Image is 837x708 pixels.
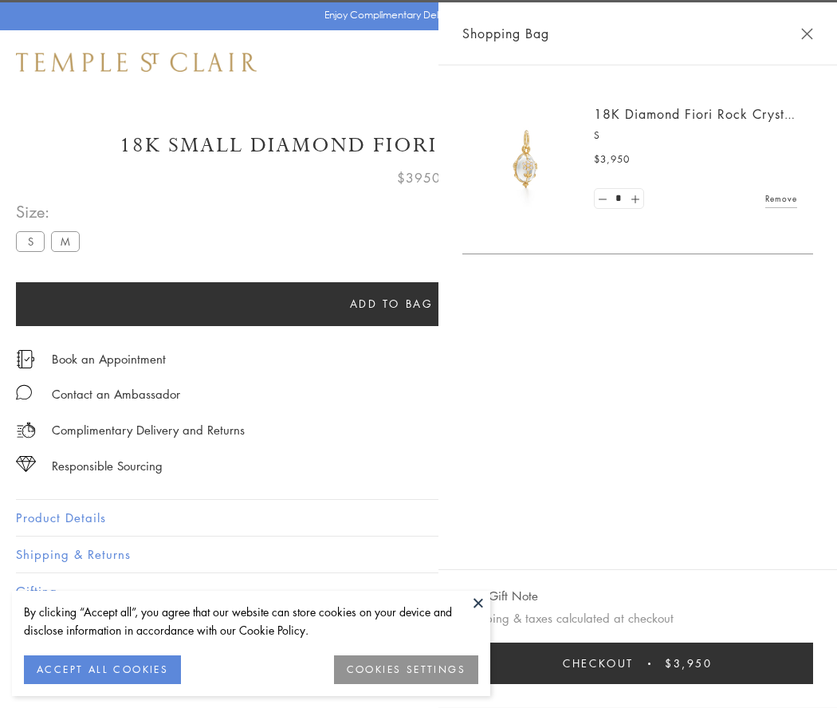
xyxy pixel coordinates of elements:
[52,456,163,476] div: Responsible Sourcing
[16,384,32,400] img: MessageIcon-01_2.svg
[16,500,821,536] button: Product Details
[24,655,181,684] button: ACCEPT ALL COOKIES
[801,28,813,40] button: Close Shopping Bag
[462,608,813,628] p: Shipping & taxes calculated at checkout
[24,603,478,639] div: By clicking “Accept all”, you agree that our website can store cookies on your device and disclos...
[16,573,821,609] button: Gifting
[16,132,821,159] h1: 18K Small Diamond Fiori Rock Crystal Amulet
[462,643,813,684] button: Checkout $3,950
[16,420,36,440] img: icon_delivery.svg
[16,282,767,326] button: Add to bag
[52,350,166,368] a: Book an Appointment
[594,128,797,144] p: S
[16,231,45,251] label: S
[478,112,574,207] img: P51889-E11FIORI
[594,151,630,167] span: $3,950
[462,586,538,606] button: Add Gift Note
[324,7,505,23] p: Enjoy Complimentary Delivery & Returns
[52,384,180,404] div: Contact an Ambassador
[563,655,634,672] span: Checkout
[16,350,35,368] img: icon_appointment.svg
[397,167,441,188] span: $3950
[350,295,434,313] span: Add to bag
[16,199,86,225] span: Size:
[462,23,549,44] span: Shopping Bag
[52,420,245,440] p: Complimentary Delivery and Returns
[51,231,80,251] label: M
[334,655,478,684] button: COOKIES SETTINGS
[627,189,642,209] a: Set quantity to 2
[16,53,257,72] img: Temple St. Clair
[595,189,611,209] a: Set quantity to 0
[765,190,797,207] a: Remove
[16,537,821,572] button: Shipping & Returns
[16,456,36,472] img: icon_sourcing.svg
[665,655,713,672] span: $3,950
